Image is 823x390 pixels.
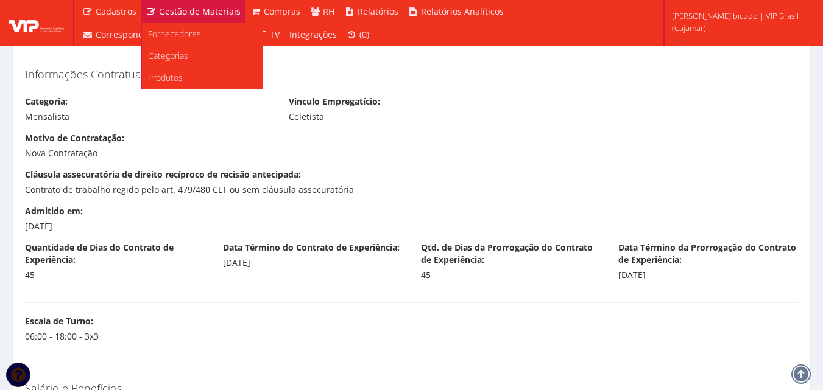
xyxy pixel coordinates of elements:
[148,72,183,83] span: Produtos
[25,184,403,196] div: Contrato de trabalho regido pelo art. 479/480 CLT ou sem cláusula assecuratória
[25,111,270,123] div: Mensalista
[421,269,601,281] div: 45
[96,29,170,40] span: Correspondências
[77,23,175,46] a: Correspondências
[25,69,798,81] h4: Informações Contratuais
[25,96,68,108] label: Categoria:
[421,242,601,266] label: Qtd. de Dias da Prorrogação do Contrato de Experiência:
[289,29,337,40] span: Integrações
[159,5,241,17] span: Gestão de Materiais
[142,23,263,45] a: Fornecedores
[25,315,93,327] label: Escala de Turno:
[25,205,83,217] label: Admitido em:
[270,29,280,40] span: TV
[264,5,300,17] span: Compras
[289,96,380,108] label: Vinculo Empregatício:
[252,23,284,46] a: TV
[618,269,798,281] div: [DATE]
[148,28,201,40] span: Fornecedores
[25,242,205,266] label: Quantidade de Dias do Contrato de Experiência:
[359,29,369,40] span: (0)
[25,330,205,343] div: 06:00 - 18:00 - 3x3
[96,5,136,17] span: Cadastros
[25,132,124,144] label: Motivo de Contratação:
[223,242,400,254] label: Data Término do Contrato de Experiência:
[618,242,798,266] label: Data Término da Prorrogação do Contrato de Experiência:
[9,14,64,32] img: logo
[323,5,334,17] span: RH
[421,5,504,17] span: Relatórios Analíticos
[25,269,205,281] div: 45
[25,220,205,232] div: [DATE]
[25,147,270,159] div: Nova Contratação
[142,45,263,67] a: Categorias
[148,50,188,61] span: Categorias
[289,111,534,123] div: Celetista
[25,169,301,181] label: Cláusula assecuratória de direito recíproco de recisão antecipada:
[142,67,263,89] a: Produtos
[672,10,807,34] span: [PERSON_NAME].bicudo | VIP Brasil (Cajamar)
[358,5,398,17] span: Relatórios
[284,23,342,46] a: Integrações
[223,257,403,269] div: [DATE]
[342,23,375,46] a: (0)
